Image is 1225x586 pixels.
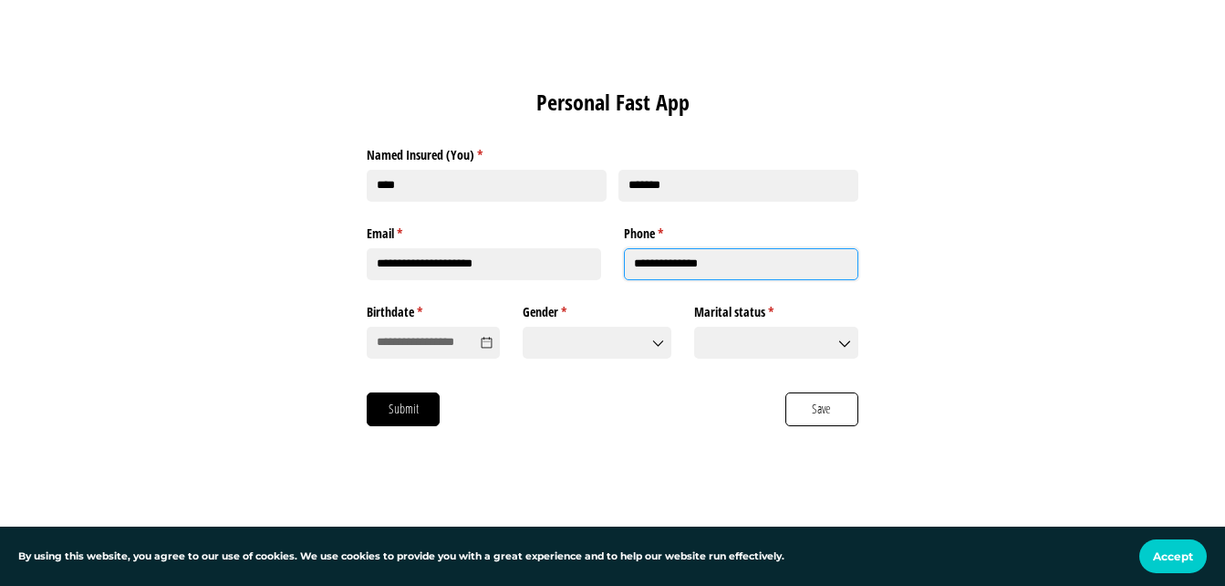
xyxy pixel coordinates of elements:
[367,141,858,164] legend: Named Insured (You)
[367,170,607,202] input: First
[1139,539,1207,573] button: Accept
[811,399,832,419] span: Save
[367,298,500,321] label: Birthdate
[1153,549,1193,563] span: Accept
[694,298,858,321] label: Marital status
[367,392,440,425] button: Submit
[624,219,858,243] label: Phone
[367,219,601,243] label: Email
[18,549,784,564] p: By using this website, you agree to our use of cookies. We use cookies to provide you with a grea...
[388,399,420,419] span: Submit
[523,298,671,321] label: Gender
[785,392,858,425] button: Save
[367,87,858,118] h1: Personal Fast App
[618,170,858,202] input: Last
